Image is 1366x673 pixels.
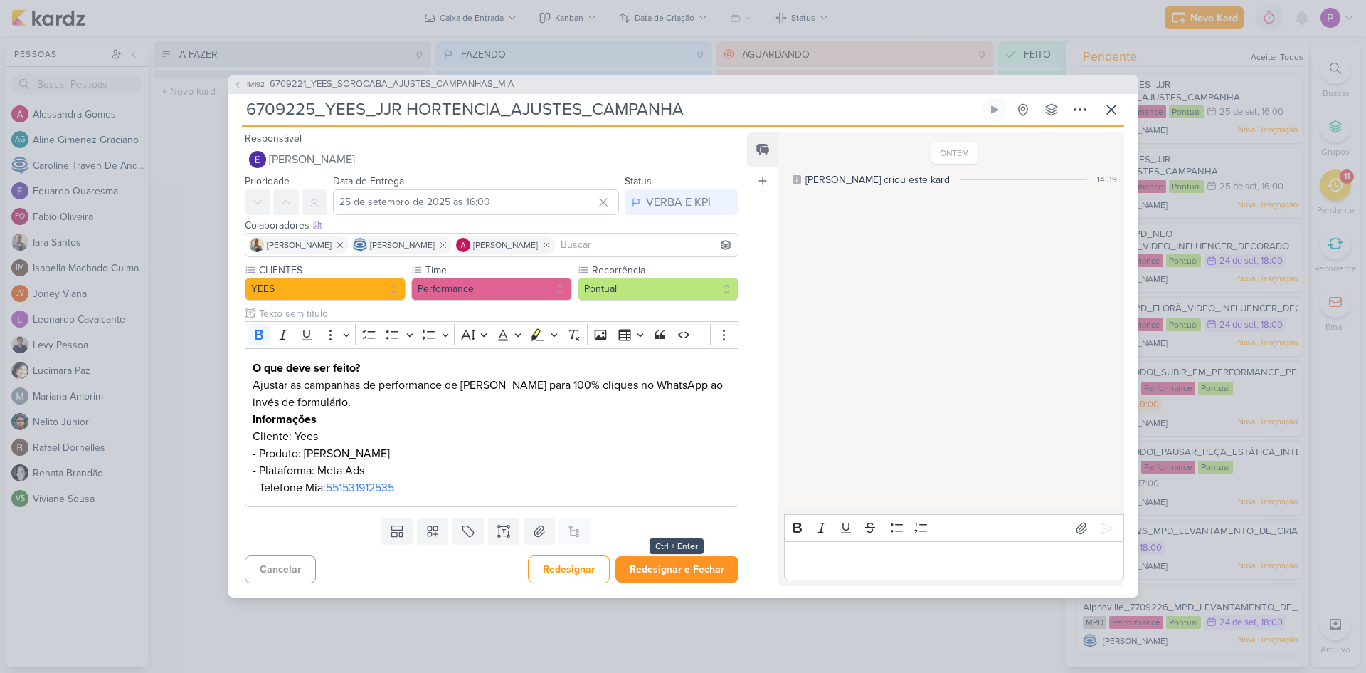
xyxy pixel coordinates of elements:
div: Ctrl + Enter [650,538,704,554]
label: Time [424,263,572,278]
div: 14:39 [1097,173,1117,186]
div: Editor toolbar [245,321,738,349]
a: 551531912535 [326,481,394,495]
div: [PERSON_NAME] criou este kard [805,172,950,187]
label: Status [625,175,652,187]
label: Recorrência [591,263,738,278]
div: Colaboradores [245,218,738,233]
label: Data de Entrega [333,175,404,187]
button: Pontual [578,278,738,301]
img: Iara Santos [250,238,264,252]
label: CLIENTES [258,263,406,278]
label: Prioridade [245,175,290,187]
input: Select a date [333,189,619,215]
button: Performance [411,278,572,301]
button: Redesignar [528,555,610,583]
input: Texto sem título [256,306,738,321]
span: 6709221_YEES_SOROCABA_AJUSTES_CAMPANHAS_MIA [270,78,514,92]
strong: O que deve ser feito? [253,361,360,375]
button: VERBA E KPI [625,189,738,215]
label: Responsável [245,132,302,145]
button: Cancelar [245,555,316,583]
div: Editor editing area: main [245,348,738,507]
input: Kard Sem Título [242,97,979,122]
span: [PERSON_NAME] [267,239,332,251]
p: Ajustar as campanhas de performance de [PERSON_NAME] para 100% cliques no WhatsApp ao invés de fo... [253,377,731,496]
div: Editor toolbar [784,514,1124,542]
span: [PERSON_NAME] [269,151,355,168]
button: [PERSON_NAME] [245,147,738,172]
button: Redesignar e Fechar [615,556,738,583]
div: Ligar relógio [989,104,1000,115]
div: Editor editing area: main [784,541,1124,580]
img: Caroline Traven De Andrade [353,238,367,252]
button: IM192 6709221_YEES_SOROCABA_AJUSTES_CAMPANHAS_MIA [233,78,514,92]
span: [PERSON_NAME] [473,239,538,251]
div: VERBA E KPI [646,194,711,211]
strong: Informações [253,412,317,427]
img: Alessandra Gomes [456,238,470,252]
span: IM192 [245,79,267,90]
button: YEES [245,278,406,301]
span: [PERSON_NAME] [370,239,435,251]
input: Buscar [558,236,735,254]
img: Eduardo Quaresma [249,151,266,168]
